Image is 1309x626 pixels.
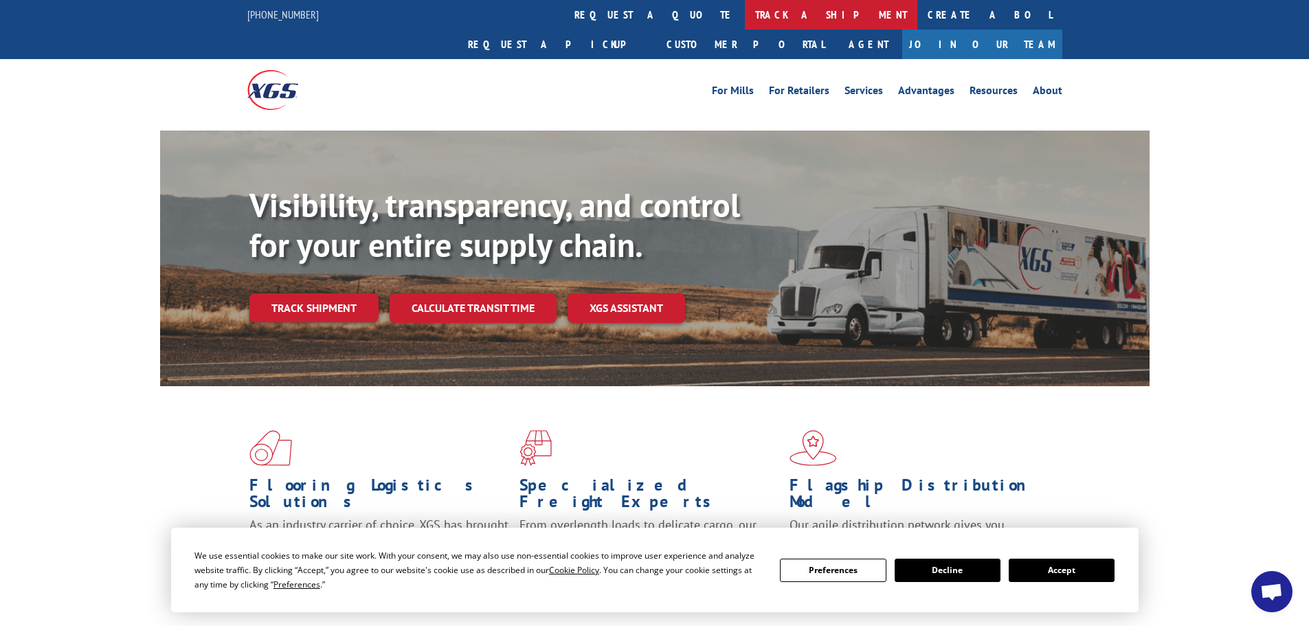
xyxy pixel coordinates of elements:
[549,564,599,576] span: Cookie Policy
[790,517,1042,549] span: Our agile distribution network gives you nationwide inventory management on demand.
[194,548,763,592] div: We use essential cookies to make our site work. With your consent, we may also use non-essential ...
[568,293,685,323] a: XGS ASSISTANT
[249,183,740,266] b: Visibility, transparency, and control for your entire supply chain.
[902,30,1062,59] a: Join Our Team
[895,559,1000,582] button: Decline
[1033,85,1062,100] a: About
[790,430,837,466] img: xgs-icon-flagship-distribution-model-red
[458,30,656,59] a: Request a pickup
[519,517,779,578] p: From overlength loads to delicate cargo, our experienced staff knows the best way to move your fr...
[249,430,292,466] img: xgs-icon-total-supply-chain-intelligence-red
[1009,559,1115,582] button: Accept
[519,430,552,466] img: xgs-icon-focused-on-flooring-red
[769,85,829,100] a: For Retailers
[790,477,1049,517] h1: Flagship Distribution Model
[249,477,509,517] h1: Flooring Logistics Solutions
[390,293,557,323] a: Calculate transit time
[780,559,886,582] button: Preferences
[1251,571,1293,612] div: Open chat
[519,477,779,517] h1: Specialized Freight Experts
[712,85,754,100] a: For Mills
[249,293,379,322] a: Track shipment
[247,8,319,21] a: [PHONE_NUMBER]
[273,579,320,590] span: Preferences
[844,85,883,100] a: Services
[970,85,1018,100] a: Resources
[656,30,835,59] a: Customer Portal
[249,517,508,566] span: As an industry carrier of choice, XGS has brought innovation and dedication to flooring logistics...
[171,528,1139,612] div: Cookie Consent Prompt
[898,85,954,100] a: Advantages
[835,30,902,59] a: Agent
